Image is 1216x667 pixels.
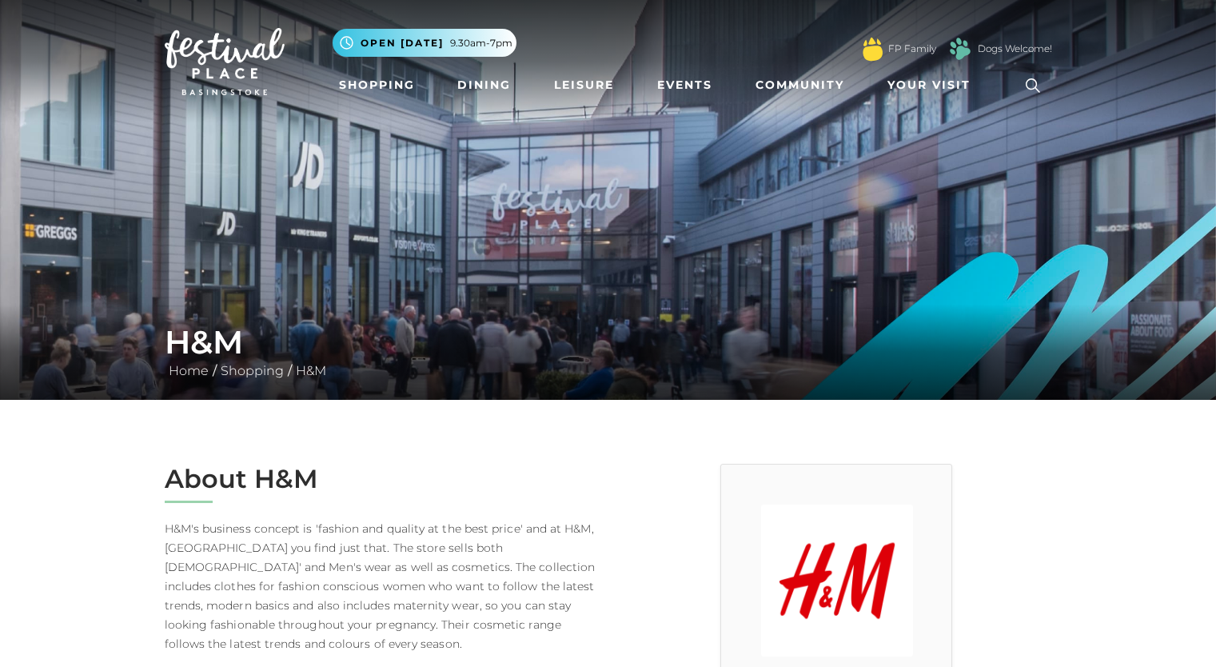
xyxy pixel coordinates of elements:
span: Open [DATE] [361,36,444,50]
img: Festival Place Logo [165,28,285,95]
a: Your Visit [881,70,985,100]
div: / / [153,323,1064,381]
button: Open [DATE] 9.30am-7pm [333,29,516,57]
a: Shopping [333,70,421,100]
a: Community [749,70,851,100]
a: H&M [292,363,330,378]
span: Your Visit [887,77,971,94]
span: 9.30am-7pm [450,36,512,50]
a: Home [165,363,213,378]
h1: H&M [165,323,1052,361]
a: Shopping [217,363,288,378]
p: H&M's business concept is 'fashion and quality at the best price' and at H&M, [GEOGRAPHIC_DATA] y... [165,519,596,653]
h2: About H&M [165,464,596,494]
a: Dining [451,70,517,100]
a: Dogs Welcome! [978,42,1052,56]
a: FP Family [888,42,936,56]
a: Events [651,70,719,100]
a: Leisure [548,70,620,100]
